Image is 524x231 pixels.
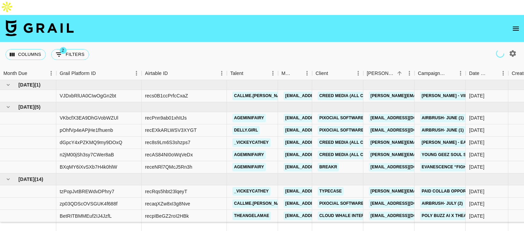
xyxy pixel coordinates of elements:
[5,20,74,36] img: Grail Talent
[283,138,360,147] a: [EMAIL_ADDRESS][DOMAIN_NAME]
[230,67,243,80] div: Talent
[168,68,177,78] button: Sort
[328,68,338,78] button: Sort
[145,92,188,99] div: recs0B1ccPrfcCxaZ
[420,212,495,220] a: poly buzz ai X theangelamaee
[60,47,67,54] span: 2
[56,67,142,80] div: Grail Platform ID
[46,68,56,78] button: Menu
[369,114,445,122] a: [EMAIL_ADDRESS][DOMAIN_NAME]
[283,126,360,135] a: [EMAIL_ADDRESS][DOMAIN_NAME]
[318,138,389,147] a: Creed Media (All Campaigns)
[469,114,484,121] div: 19/06/2025
[232,114,266,122] a: ageminifairy
[3,67,27,80] div: Month Due
[469,164,484,170] div: 19/06/2025
[369,151,480,159] a: [PERSON_NAME][EMAIL_ADDRESS][DOMAIN_NAME]
[18,176,34,183] span: [DATE]
[283,163,360,171] a: [EMAIL_ADDRESS][DOMAIN_NAME]
[283,187,360,196] a: [EMAIL_ADDRESS][DOMAIN_NAME]
[318,151,389,159] a: Creed Media (All Campaigns)
[34,176,43,183] span: ( 14 )
[278,67,312,80] div: Manager
[232,151,266,159] a: ageminifairy
[60,92,116,99] div: VJDxbRlUA0CIwOgGn2bt
[420,92,492,100] a: [PERSON_NAME] - Video Games
[292,68,302,78] button: Sort
[446,68,455,78] button: Sort
[469,139,484,146] div: 25/06/2025
[60,200,118,207] div: zp03QDScOVSGUK4f688f
[232,187,271,196] a: _vickeycathey
[34,81,41,88] span: ( 1 )
[60,127,113,134] div: pOhfVp4eAPjHe1fhuenb
[420,126,465,135] a: Airbrush- June (1)
[363,67,414,80] div: Booker
[455,68,466,78] button: Menu
[420,114,465,122] a: Airbrush- June (1)
[318,212,421,220] a: Cloud Whale Interactive Technology LLC
[60,114,118,121] div: VKbcfX3EA9DhGVobWZUl
[369,138,480,147] a: [PERSON_NAME][EMAIL_ADDRESS][DOMAIN_NAME]
[404,68,414,78] button: Menu
[145,139,190,146] div: rec8s9Lm6S3shzps7
[283,92,360,100] a: [EMAIL_ADDRESS][DOMAIN_NAME]
[145,188,187,195] div: recRqs5hbt23lqeyT
[27,68,37,78] button: Sort
[232,126,260,135] a: delly.girl
[509,22,523,35] button: open drawer
[418,67,446,80] div: Campaign (Type)
[3,80,13,90] button: hide children
[318,163,339,171] a: Breakr
[145,213,189,219] div: recpIBeGZ2roI2HBk
[498,68,508,78] button: Menu
[232,92,289,100] a: callme.[PERSON_NAME]
[145,114,187,121] div: recPnn9ab01xhItJs
[60,164,117,170] div: BXqMY6iXvSXb7H4k0hlW
[5,49,46,60] button: Select columns
[369,199,445,208] a: [EMAIL_ADDRESS][DOMAIN_NAME]
[414,67,466,80] div: Campaign (Type)
[469,151,484,158] div: 28/06/2025
[420,199,465,208] a: Airbrush- July (2)
[3,102,13,112] button: hide children
[18,81,34,88] span: [DATE]
[96,68,105,78] button: Sort
[232,199,289,208] a: callme.[PERSON_NAME]
[142,67,227,80] div: Airtable ID
[283,151,360,159] a: [EMAIL_ADDRESS][DOMAIN_NAME]
[60,188,114,195] div: tzPopJvtBREWdvDPhry7
[131,68,142,78] button: Menu
[369,187,480,196] a: [PERSON_NAME][EMAIL_ADDRESS][DOMAIN_NAME]
[145,127,197,134] div: recEXkARLWSV3XYGT
[60,151,114,158] div: n2jM00jSh3sy7CWer8aB
[283,199,360,208] a: [EMAIL_ADDRESS][DOMAIN_NAME]
[367,67,395,80] div: [PERSON_NAME]
[51,49,89,60] button: Show filters
[302,68,312,78] button: Menu
[469,213,484,219] div: 10/07/2025
[145,151,193,158] div: recAS84NI0oWqVeDx
[369,92,480,100] a: [PERSON_NAME][EMAIL_ADDRESS][DOMAIN_NAME]
[469,92,484,99] div: 23/05/2025
[369,163,445,171] a: [EMAIL_ADDRESS][DOMAIN_NAME]
[60,67,96,80] div: Grail Platform ID
[318,92,389,100] a: Creed Media (All Campaigns)
[232,212,271,220] a: theangelamae
[60,139,122,146] div: dGpcY4xPZKMQ9my9DOxQ
[353,68,363,78] button: Menu
[489,68,498,78] button: Sort
[369,126,445,135] a: [EMAIL_ADDRESS][DOMAIN_NAME]
[3,174,13,184] button: hide children
[369,212,445,220] a: [EMAIL_ADDRESS][DOMAIN_NAME]
[420,138,489,147] a: [PERSON_NAME] - Easy Lover
[469,200,484,207] div: 05/07/2025
[420,163,498,171] a: Evanescence “Fight Like A Girl"
[283,212,360,220] a: [EMAIL_ADDRESS][DOMAIN_NAME]
[318,199,383,208] a: Pixocial Software Limited
[145,200,190,207] div: recaqXZw8xI3g8Nve
[283,114,360,122] a: [EMAIL_ADDRESS][DOMAIN_NAME]
[469,188,484,195] div: 28/07/2025
[217,68,227,78] button: Menu
[318,126,383,135] a: Pixocial Software Limited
